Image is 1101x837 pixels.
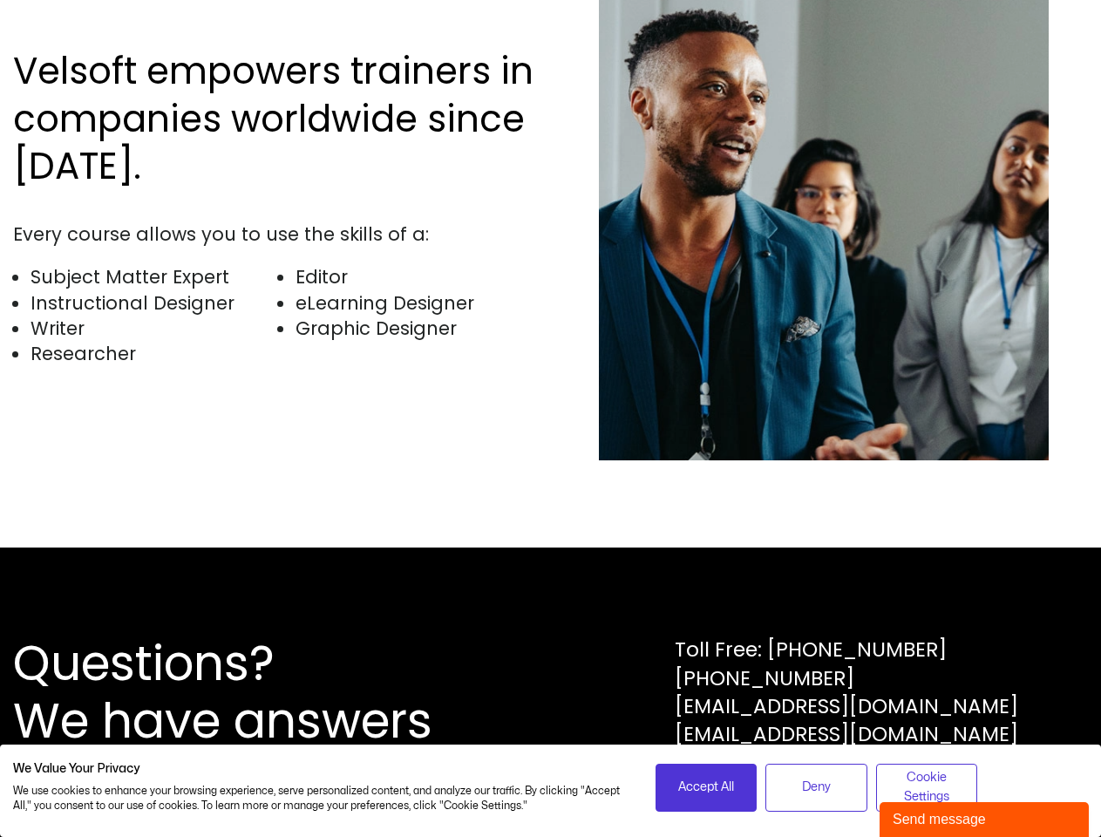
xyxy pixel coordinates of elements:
[31,341,277,366] li: Researcher
[13,761,629,777] h2: We Value Your Privacy
[296,290,542,316] li: eLearning Designer
[31,290,277,316] li: Instructional Designer
[13,784,629,813] p: We use cookies to enhance your browsing experience, serve personalized content, and analyze our t...
[876,764,978,812] button: Adjust cookie preferences
[887,768,967,807] span: Cookie Settings
[880,799,1092,837] iframe: chat widget
[765,764,867,812] button: Deny all cookies
[802,778,831,797] span: Deny
[296,316,542,341] li: Graphic Designer
[31,264,277,289] li: Subject Matter Expert
[13,635,495,750] h2: Questions? We have answers
[675,636,1018,748] div: Toll Free: [PHONE_NUMBER] [PHONE_NUMBER] [EMAIL_ADDRESS][DOMAIN_NAME] [EMAIL_ADDRESS][DOMAIN_NAME]
[296,264,542,289] li: Editor
[678,778,734,797] span: Accept All
[31,316,277,341] li: Writer
[13,221,542,247] div: Every course allows you to use the skills of a:
[656,764,758,812] button: Accept all cookies
[13,48,542,191] h2: Velsoft empowers trainers in companies worldwide since [DATE].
